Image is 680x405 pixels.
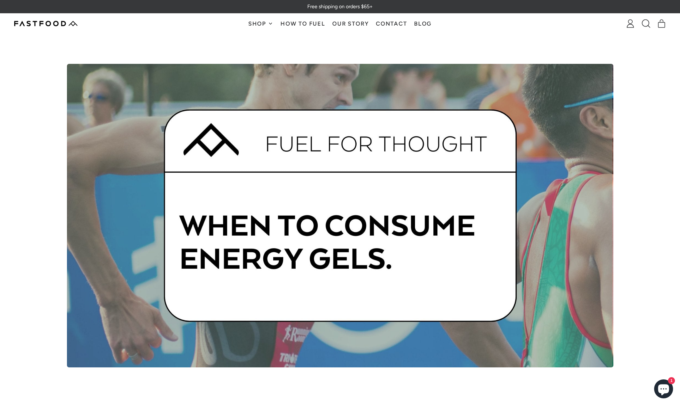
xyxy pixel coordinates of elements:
[244,14,277,34] button: Shop
[652,379,675,400] inbox-online-store-chat: Shopify online store chat
[411,14,436,34] a: Blog
[372,14,411,34] a: Contact
[277,14,329,34] a: How To Fuel
[248,21,268,27] span: Shop
[14,21,77,26] img: Fastfood
[329,14,372,34] a: Our Story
